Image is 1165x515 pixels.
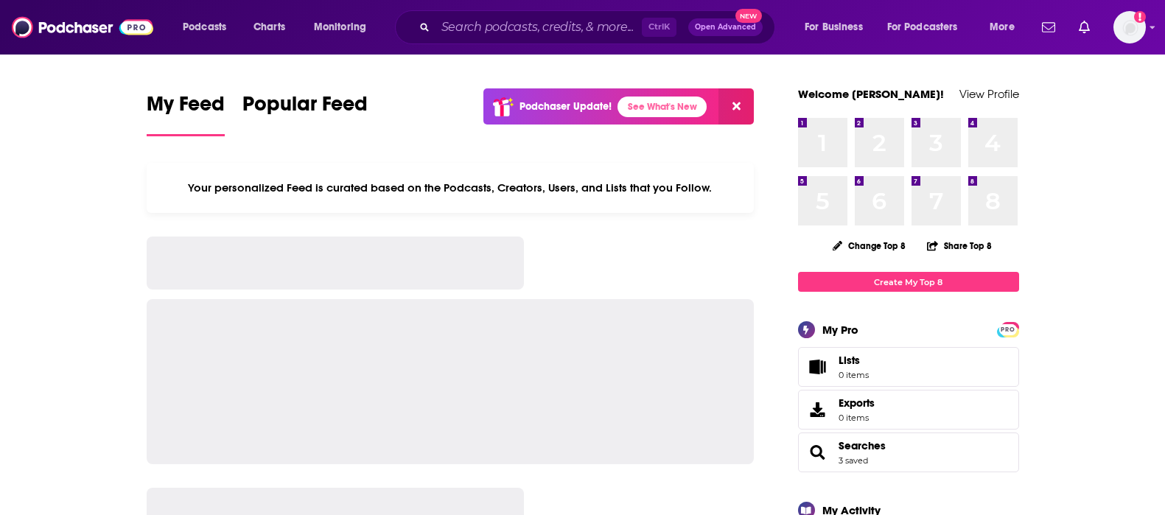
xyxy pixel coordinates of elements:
button: open menu [979,15,1033,39]
a: My Feed [147,91,225,136]
a: Exports [798,390,1019,430]
a: Searches [839,439,886,452]
span: Monitoring [314,17,366,38]
img: User Profile [1113,11,1146,43]
span: For Podcasters [887,17,958,38]
span: More [990,17,1015,38]
a: PRO [999,323,1017,334]
span: Searches [798,432,1019,472]
div: My Pro [822,323,858,337]
span: Exports [839,396,875,410]
a: Popular Feed [242,91,368,136]
a: Lists [798,347,1019,387]
span: Open Advanced [695,24,756,31]
a: Searches [803,442,833,463]
div: Search podcasts, credits, & more... [409,10,789,44]
button: open menu [878,15,979,39]
span: New [735,9,762,23]
a: 3 saved [839,455,868,466]
span: Charts [253,17,285,38]
svg: Add a profile image [1134,11,1146,23]
span: For Business [805,17,863,38]
a: View Profile [959,87,1019,101]
span: Lists [839,354,869,367]
button: Change Top 8 [824,237,915,255]
a: Create My Top 8 [798,272,1019,292]
p: Podchaser Update! [519,100,612,113]
button: Show profile menu [1113,11,1146,43]
img: Podchaser - Follow, Share and Rate Podcasts [12,13,153,41]
span: Ctrl K [642,18,676,37]
a: See What's New [618,97,707,117]
a: Welcome [PERSON_NAME]! [798,87,944,101]
span: 0 items [839,370,869,380]
button: open menu [172,15,245,39]
span: Lists [839,354,860,367]
span: My Feed [147,91,225,125]
span: Podcasts [183,17,226,38]
button: open menu [304,15,385,39]
button: Share Top 8 [926,231,993,260]
span: 0 items [839,413,875,423]
div: Your personalized Feed is curated based on the Podcasts, Creators, Users, and Lists that you Follow. [147,163,755,213]
span: Exports [803,399,833,420]
button: Open AdvancedNew [688,18,763,36]
span: Lists [803,357,833,377]
a: Show notifications dropdown [1073,15,1096,40]
a: Charts [244,15,294,39]
a: Show notifications dropdown [1036,15,1061,40]
span: Popular Feed [242,91,368,125]
input: Search podcasts, credits, & more... [435,15,642,39]
span: Logged in as nicole.koremenos [1113,11,1146,43]
button: open menu [794,15,881,39]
